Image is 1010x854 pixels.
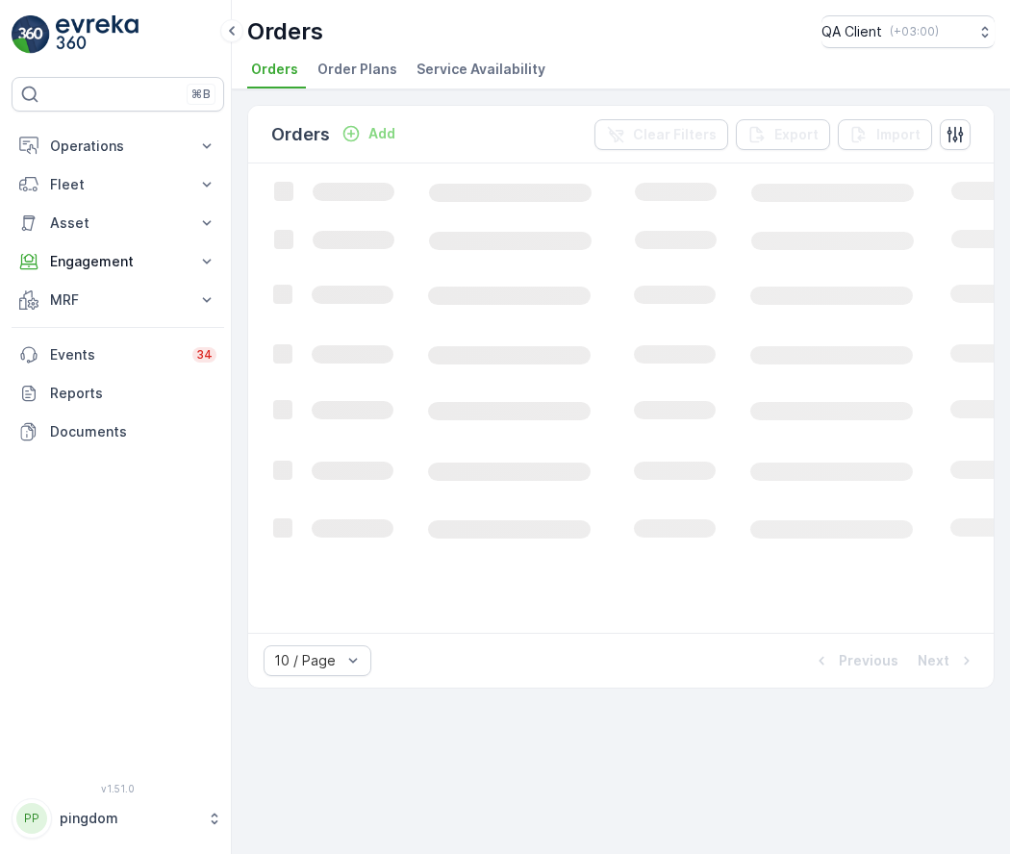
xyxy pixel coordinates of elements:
p: 34 [196,347,213,363]
button: PPpingdom [12,798,224,839]
button: Export [736,119,830,150]
span: v 1.51.0 [12,783,224,794]
p: Events [50,345,181,364]
span: Orders [251,60,298,79]
button: Fleet [12,165,224,204]
p: ⌘B [191,87,211,102]
p: QA Client [821,22,882,41]
button: Next [916,649,978,672]
a: Reports [12,374,224,413]
p: Export [774,125,819,144]
button: Asset [12,204,224,242]
button: Operations [12,127,224,165]
button: Add [334,122,403,145]
span: Order Plans [317,60,397,79]
p: Fleet [50,175,186,194]
p: pingdom [60,809,197,828]
button: MRF [12,281,224,319]
div: PP [16,803,47,834]
button: Previous [810,649,900,672]
a: Documents [12,413,224,451]
button: Engagement [12,242,224,281]
img: logo_light-DOdMpM7g.png [56,15,139,54]
p: Previous [839,651,898,670]
p: Asset [50,213,186,233]
p: Add [368,124,395,143]
p: Clear Filters [633,125,717,144]
a: Events34 [12,336,224,374]
p: Engagement [50,252,186,271]
img: logo [12,15,50,54]
button: QA Client(+03:00) [821,15,995,48]
p: Next [918,651,949,670]
p: Documents [50,422,216,441]
p: ( +03:00 ) [890,24,939,39]
span: Service Availability [417,60,545,79]
p: MRF [50,290,186,310]
button: Import [838,119,932,150]
button: Clear Filters [594,119,728,150]
p: Orders [271,121,330,148]
p: Operations [50,137,186,156]
p: Reports [50,384,216,403]
p: Import [876,125,921,144]
p: Orders [247,16,323,47]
